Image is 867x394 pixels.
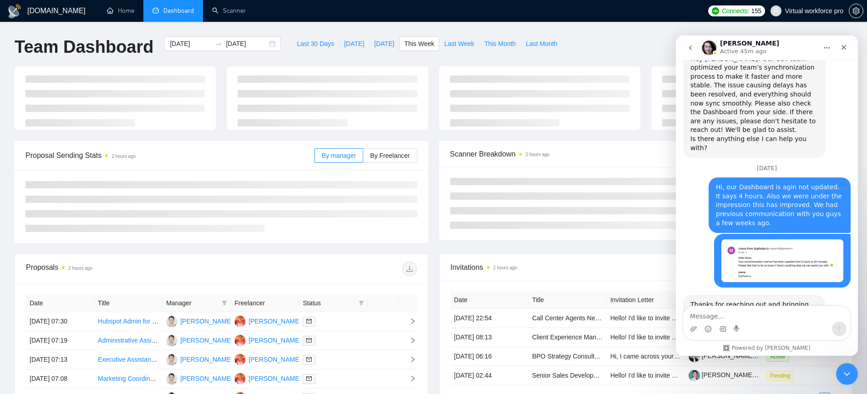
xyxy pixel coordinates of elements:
[451,291,529,309] th: Date
[526,39,557,49] span: Last Month
[849,4,863,18] button: setting
[180,335,233,345] div: [PERSON_NAME]
[836,363,858,385] iframe: Intercom live chat
[226,39,267,49] input: End date
[766,353,792,360] a: Active
[29,290,36,297] button: Emoji picker
[166,316,177,327] img: CS
[404,39,434,49] span: This Week
[234,316,246,327] img: DE
[26,350,94,369] td: [DATE] 07:13
[43,290,51,297] button: Gif picker
[450,148,842,160] span: Scanner Breakdown
[451,347,529,366] td: [DATE] 06:16
[234,336,301,343] a: DE[PERSON_NAME]
[306,338,312,343] span: mail
[344,39,364,49] span: [DATE]
[222,300,227,306] span: filter
[493,265,517,270] time: 2 hours ago
[292,36,339,51] button: Last 30 Days
[402,337,416,343] span: right
[444,39,474,49] span: Last Week
[220,296,229,310] span: filter
[166,374,233,382] a: CS[PERSON_NAME]
[166,336,233,343] a: CS[PERSON_NAME]
[234,355,301,363] a: DE[PERSON_NAME]
[439,36,479,51] button: Last Week
[26,369,94,389] td: [DATE] 07:08
[322,152,356,159] span: By manager
[248,316,301,326] div: [PERSON_NAME]
[306,357,312,362] span: mail
[607,291,685,309] th: Invitation Letter
[528,366,607,385] td: Senior Sales Development Representative
[166,317,233,324] a: CS[PERSON_NAME]
[234,374,301,382] a: DE[PERSON_NAME]
[58,290,65,297] button: Start recording
[180,374,233,384] div: [PERSON_NAME]
[166,298,218,308] span: Manager
[234,317,301,324] a: DE[PERSON_NAME]
[94,350,162,369] td: Executive Assistant Needed for Diverse Projects
[15,36,153,58] h1: Team Dashboard
[248,354,301,364] div: [PERSON_NAME]
[231,294,299,312] th: Freelancer
[166,355,233,363] a: CS[PERSON_NAME]
[94,294,162,312] th: Title
[98,375,161,382] a: Marketing Coordinator
[369,36,399,51] button: [DATE]
[180,354,233,364] div: [PERSON_NAME]
[402,318,416,324] span: right
[689,351,700,362] img: c1AyKq6JICviXaEpkmdqJS9d0fu8cPtAjDADDsaqrL33dmlxerbgAEFrRdAYEnyeyq
[399,36,439,51] button: This Week
[98,356,234,363] a: Executive Assistant Needed for Diverse Projects
[451,262,842,273] span: Invitations
[7,4,22,19] img: logo
[156,286,171,301] button: Send a message…
[26,331,94,350] td: [DATE] 07:19
[248,335,301,345] div: [PERSON_NAME]
[773,8,779,14] span: user
[306,376,312,381] span: mail
[849,7,863,15] span: setting
[107,7,134,15] a: homeHome
[451,366,529,385] td: [DATE] 02:44
[528,328,607,347] td: Client Experience Manager (Full-Time)
[370,152,410,159] span: By Freelancer
[112,154,136,159] time: 2 hours ago
[162,294,231,312] th: Manager
[94,331,162,350] td: Administrative Assistant
[689,352,808,359] a: [PERSON_NAME] [PERSON_NAME]
[166,373,177,384] img: CS
[152,7,159,14] span: dashboard
[676,35,858,356] iframe: Intercom live chat
[451,309,529,328] td: [DATE] 22:54
[297,39,334,49] span: Last 30 Days
[766,352,789,362] span: Active
[526,152,550,157] time: 2 hours ago
[306,318,312,324] span: mail
[528,291,607,309] th: Title
[357,296,366,310] span: filter
[215,40,222,47] span: swap-right
[234,373,246,384] img: DE
[14,290,21,297] button: Upload attachment
[163,7,194,15] span: Dashboard
[451,328,529,347] td: [DATE] 08:13
[234,354,246,365] img: DE
[532,353,634,360] a: BPO Strategy Consultant – Advisory
[7,259,149,306] div: Thanks for reaching out and bringing this to us! I'll check this issue with the team and return t...
[751,6,761,16] span: 155
[532,372,652,379] a: Senior Sales Development Representative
